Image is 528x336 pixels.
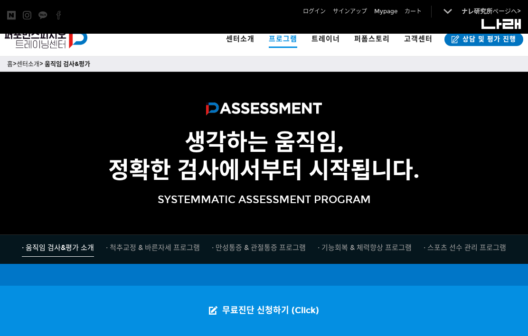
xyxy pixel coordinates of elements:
[462,8,521,15] a: ナレ研究所ページへ>
[424,243,506,252] span: · 스포츠 선수 관리 프로그램
[7,60,13,68] a: 홈
[22,242,94,257] a: · 움직임 검사&평가 소개
[462,8,492,15] strong: ナレ研究所
[269,31,297,48] span: 프로그램
[311,35,340,43] span: 트레이너
[460,35,516,44] span: 상담 및 평가 진행
[397,23,440,56] a: 고객센터
[106,242,200,257] a: · 척추교정 & 바른자세 프로그램
[206,103,322,119] img: ASSESSMENT
[424,242,506,257] a: · 스포츠 선수 관리 프로그램
[354,35,390,43] span: 퍼폼스토리
[212,242,306,257] a: · 만성통증 & 관절통증 프로그램
[212,243,306,252] span: · 만성통증 & 관절통증 프로그램
[22,243,94,252] span: · 움직임 검사&평가 소개
[185,128,344,156] strong: 생각하는 움직임,
[219,23,262,56] a: 센터소개
[17,60,39,68] a: 센터소개
[45,60,90,68] a: 움직임 검사&평가
[158,193,371,206] span: SYSTEMMATIC ASSESSMENT PROGRAM
[318,243,412,252] span: · 기능회복 & 체력향상 프로그램
[226,35,255,43] span: 센터소개
[404,35,433,43] span: 고객센터
[318,242,412,257] a: · 기능회복 & 체력향상 프로그램
[304,23,347,56] a: 트레이너
[347,23,397,56] a: 퍼폼스토리
[108,156,420,184] strong: 정확한 검사에서부터 시작됩니다.
[333,7,367,16] a: サインアップ
[7,59,521,69] p: > >
[444,33,523,46] a: 상담 및 평가 진행
[405,7,422,16] a: カート
[106,243,200,252] span: · 척추교정 & 바른자세 프로그램
[199,286,329,336] a: 무료진단 신청하기 (Click)
[262,23,304,56] a: 프로그램
[374,7,397,16] a: Mypage
[303,7,326,16] a: ログイン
